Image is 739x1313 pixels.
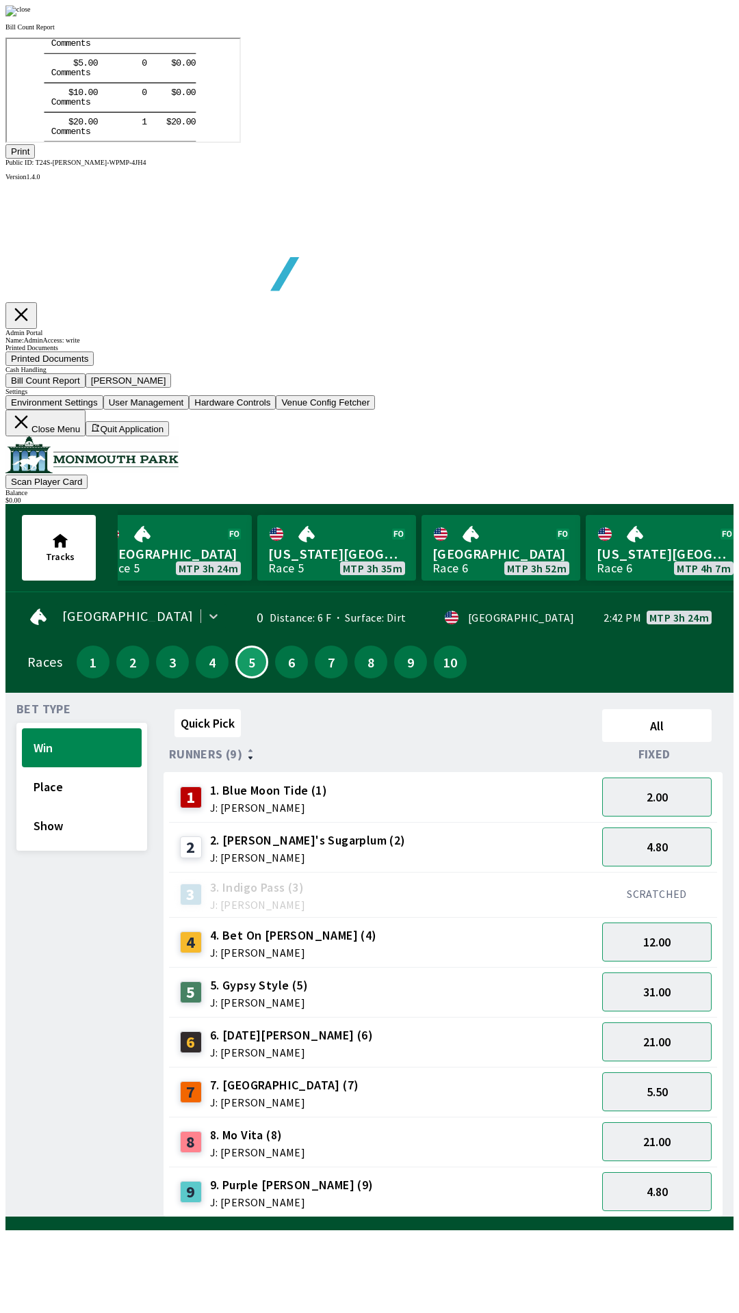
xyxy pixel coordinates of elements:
[5,344,734,352] div: Printed Documents
[104,563,140,574] div: Race 5
[242,612,264,623] div: 0
[77,78,82,88] tspan: .
[79,88,84,98] tspan: s
[71,78,77,88] tspan: 0
[647,1084,668,1100] span: 5.50
[647,839,668,855] span: 4.80
[34,740,130,756] span: Win
[180,981,202,1003] div: 5
[71,49,77,59] tspan: 0
[77,646,109,678] button: 1
[315,646,348,678] button: 7
[638,749,671,760] span: Fixed
[169,749,242,760] span: Runners (9)
[27,656,62,667] div: Races
[235,646,268,678] button: 5
[180,1031,202,1053] div: 6
[210,977,308,994] span: 5. Gypsy Style (5)
[602,887,712,901] div: SCRATCHED
[54,59,60,69] tspan: m
[170,49,175,59] tspan: 0
[54,88,60,98] tspan: m
[597,545,734,563] span: [US_STATE][GEOGRAPHIC_DATA]
[44,88,50,98] tspan: C
[432,545,569,563] span: [GEOGRAPHIC_DATA]
[643,1134,671,1150] span: 21.00
[66,78,72,88] tspan: 2
[210,1097,359,1108] span: J: [PERSON_NAME]
[604,612,641,623] span: 2:42 PM
[164,78,170,88] tspan: 2
[184,78,190,88] tspan: 0
[44,59,50,69] tspan: C
[104,545,241,563] span: [GEOGRAPHIC_DATA]
[268,545,405,563] span: [US_STATE][GEOGRAPHIC_DATA]
[602,1072,712,1111] button: 5.50
[276,395,375,410] button: Venue Config Fetcher
[5,38,241,143] iframe: ReportvIEWER
[37,181,430,325] img: global tote logo
[49,59,55,69] tspan: o
[602,1172,712,1211] button: 4.80
[210,802,327,813] span: J: [PERSON_NAME]
[468,612,575,623] div: [GEOGRAPHIC_DATA]
[64,88,70,98] tspan: e
[181,715,235,731] span: Quick Pick
[608,718,705,734] span: All
[180,931,202,953] div: 4
[649,612,709,623] span: MTP 3h 24m
[66,49,72,59] tspan: 1
[179,49,185,59] tspan: 0
[507,563,567,574] span: MTP 3h 52m
[80,657,106,667] span: 1
[62,611,194,622] span: [GEOGRAPHIC_DATA]
[210,899,305,910] span: J: [PERSON_NAME]
[210,879,305,897] span: 3. Indigo Pass (3)
[422,515,580,581] a: [GEOGRAPHIC_DATA]Race 6MTP 3h 52m
[5,336,734,344] div: Name: Admin Access: write
[93,515,252,581] a: [GEOGRAPHIC_DATA]Race 5MTP 3h 24m
[643,934,671,950] span: 12.00
[184,49,190,59] tspan: 0
[22,767,142,806] button: Place
[602,778,712,817] button: 2.00
[179,563,238,574] span: MTP 3h 24m
[36,159,146,166] span: T24S-[PERSON_NAME]-WPMP-4JH4
[602,709,712,742] button: All
[268,563,304,574] div: Race 5
[180,1131,202,1153] div: 8
[180,786,202,808] div: 1
[116,646,149,678] button: 2
[331,611,406,624] span: Surface: Dirt
[647,789,668,805] span: 2.00
[647,1184,668,1199] span: 4.80
[34,818,130,834] span: Show
[22,515,96,581] button: Tracks
[343,563,402,574] span: MTP 3h 35m
[159,78,165,88] tspan: $
[210,1176,374,1194] span: 9. Purple [PERSON_NAME] (9)
[74,88,79,98] tspan: t
[86,78,92,88] tspan: 0
[62,49,67,59] tspan: $
[62,78,67,88] tspan: $
[210,927,377,944] span: 4. Bet On [PERSON_NAME] (4)
[5,329,734,336] div: Admin Portal
[677,563,731,574] span: MTP 4h 7m
[86,49,92,59] tspan: 0
[179,78,185,88] tspan: 0
[270,611,331,624] span: Distance: 6 F
[5,159,734,166] div: Public ID:
[210,1026,373,1044] span: 6. [DATE][PERSON_NAME] (6)
[597,563,632,574] div: Race 6
[432,563,468,574] div: Race 6
[86,421,169,436] button: Quit Application
[199,657,225,667] span: 4
[135,49,140,59] tspan: 0
[180,884,202,905] div: 3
